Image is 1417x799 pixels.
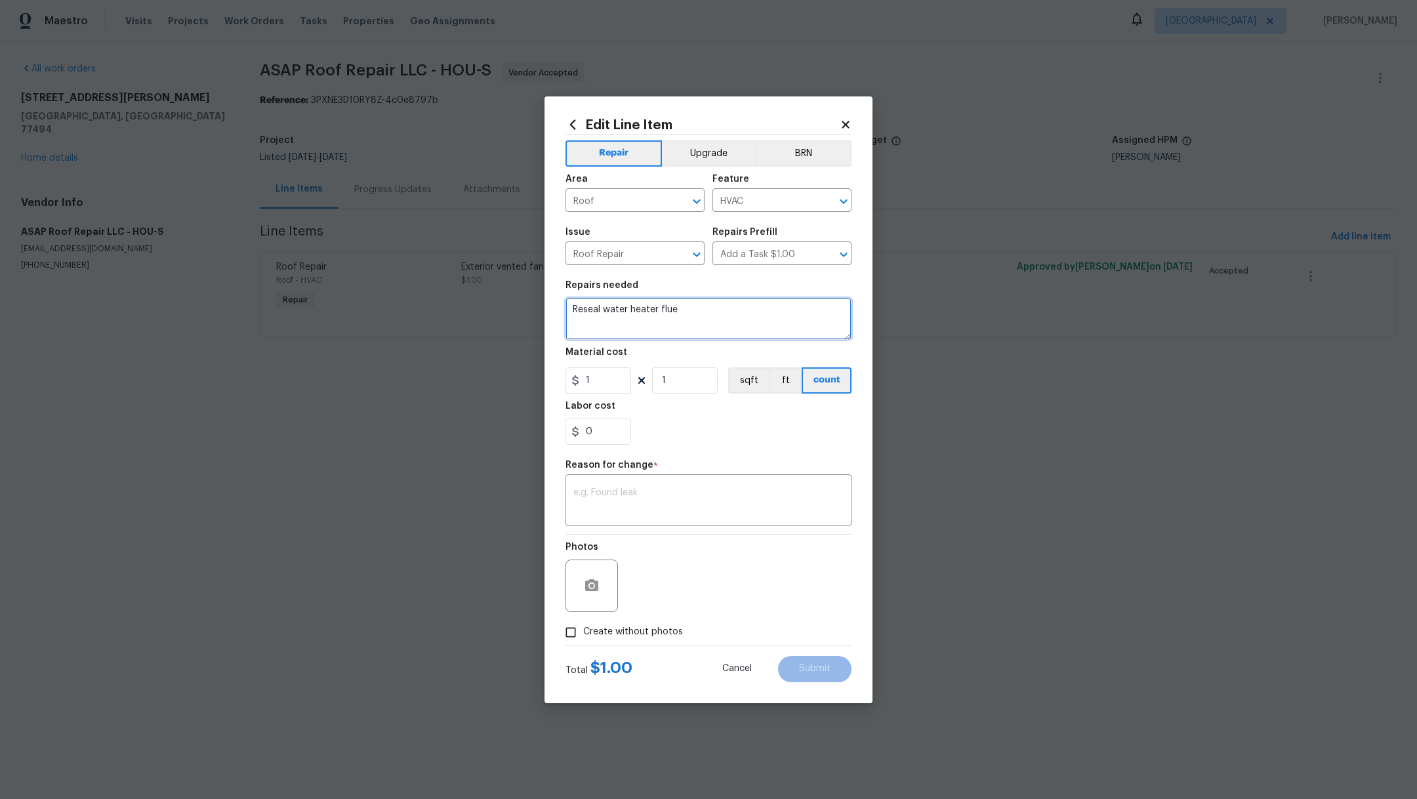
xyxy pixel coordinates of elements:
[834,245,853,264] button: Open
[712,228,777,237] h5: Repairs Prefill
[802,367,852,394] button: count
[565,298,852,340] textarea: Reseal water heater flue
[565,543,598,552] h5: Photos
[688,245,706,264] button: Open
[769,367,802,394] button: ft
[565,661,632,677] div: Total
[583,625,683,639] span: Create without photos
[728,367,769,394] button: sqft
[565,140,662,167] button: Repair
[722,664,752,674] span: Cancel
[712,174,749,184] h5: Feature
[565,461,653,470] h5: Reason for change
[701,656,773,682] button: Cancel
[688,192,706,211] button: Open
[565,228,590,237] h5: Issue
[834,192,853,211] button: Open
[662,140,756,167] button: Upgrade
[565,281,638,290] h5: Repairs needed
[565,174,588,184] h5: Area
[590,660,632,676] span: $ 1.00
[565,117,840,132] h2: Edit Line Item
[565,348,627,357] h5: Material cost
[565,401,615,411] h5: Labor cost
[778,656,852,682] button: Submit
[799,664,831,674] span: Submit
[755,140,852,167] button: BRN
